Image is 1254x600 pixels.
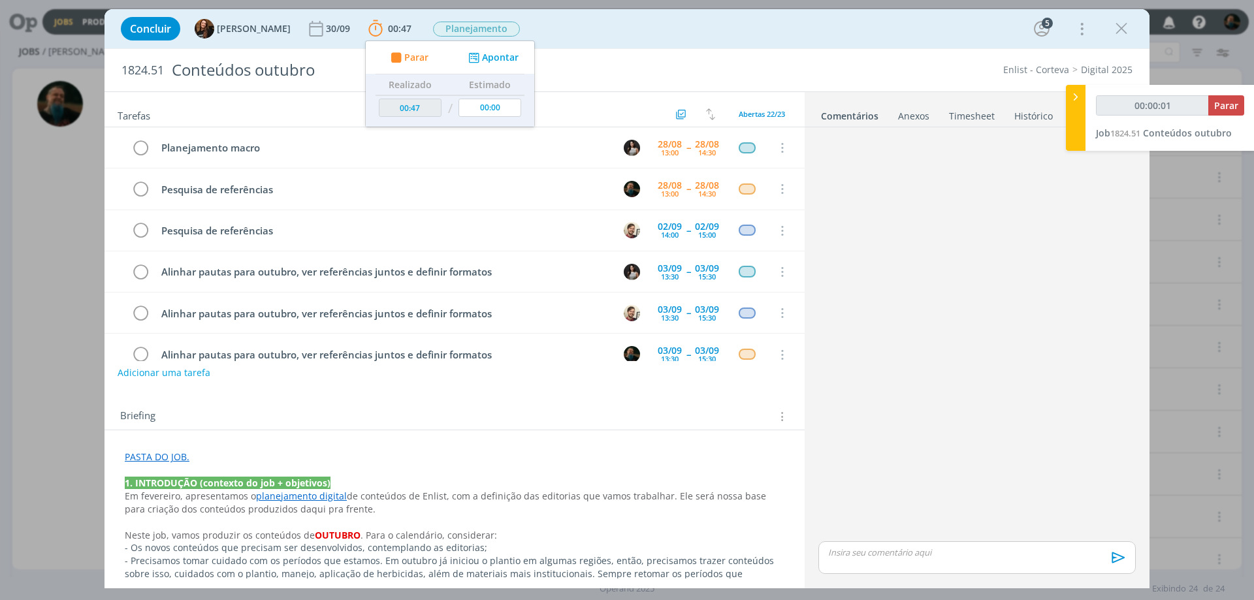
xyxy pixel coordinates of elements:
button: 5 [1031,18,1052,39]
span: -- [686,226,690,235]
span: Em fevereiro, apresentamos o [125,490,256,502]
span: Briefing [120,408,155,425]
span: [PERSON_NAME] [217,24,291,33]
div: Pesquisa de referências [155,223,611,239]
span: Conteúdos outubro [1143,127,1232,139]
div: 28/08 [695,140,719,149]
a: PASTA DO JOB. [125,450,189,463]
span: Parar [1214,99,1238,112]
div: 28/08 [658,181,682,190]
div: dialog [104,9,1149,588]
button: M [622,179,641,198]
button: Parar [387,51,428,65]
div: 02/09 [658,222,682,231]
div: 03/09 [658,264,682,273]
button: C [622,262,641,281]
button: C [622,138,641,157]
a: Comentários [820,104,879,123]
div: Alinhar pautas para outubro, ver referências juntos e definir formatos [155,264,611,280]
a: Enlist - Corteva [1003,63,1069,76]
img: G [624,222,640,238]
span: Neste job, vamos produzir os conteúdos de [125,529,315,541]
span: de conteúdos de Enlist, com a definição das editorias que vamos trabalhar. Ele será nossa base pa... [125,490,769,515]
p: - Os novos conteúdos que precisam ser desenvolvidos, contemplando as editorias; [125,541,784,554]
a: Digital 2025 [1081,63,1133,76]
a: Histórico [1014,104,1053,123]
span: -- [686,308,690,317]
div: 03/09 [695,264,719,273]
span: -- [686,350,690,359]
div: Alinhar pautas para outubro, ver referências juntos e definir formatos [155,347,611,363]
button: Apontar [465,51,519,65]
th: Estimado [455,74,524,95]
a: Job1824.51Conteúdos outubro [1096,127,1232,139]
img: arrow-down-up.svg [706,108,715,120]
div: 02/09 [695,222,719,231]
div: 14:00 [661,231,679,238]
button: M [622,345,641,364]
div: 13:00 [661,149,679,156]
div: 5 [1042,18,1053,29]
span: 1824.51 [1110,127,1140,139]
span: 1824.51 [121,63,164,78]
span: Tarefas [118,106,150,122]
img: C [624,140,640,156]
img: T [195,19,214,39]
div: 15:30 [698,314,716,321]
div: 03/09 [695,346,719,355]
strong: OUTUBRO [315,529,361,541]
img: C [624,264,640,280]
div: 13:30 [661,273,679,280]
div: 13:00 [661,190,679,197]
td: / [445,95,456,122]
div: 03/09 [658,346,682,355]
div: Pesquisa de referências [155,182,611,198]
div: Planejamento macro [155,140,611,156]
span: Planejamento [433,22,520,37]
button: T[PERSON_NAME] [195,19,291,39]
div: Anexos [898,110,929,123]
img: M [624,181,640,197]
div: Conteúdos outubro [167,54,706,86]
div: Alinhar pautas para outubro, ver referências juntos e definir formatos [155,306,611,322]
div: 13:30 [661,355,679,362]
div: 03/09 [658,305,682,314]
div: 14:30 [698,149,716,156]
a: planejamento digital [256,490,347,502]
span: Parar [404,53,428,62]
div: 30/09 [326,24,353,33]
span: 00:47 [388,22,411,35]
div: 15:30 [698,355,716,362]
div: 28/08 [658,140,682,149]
button: G [622,303,641,323]
div: 15:00 [698,231,716,238]
strong: 1. INTRODUÇÃO (contexto do job + objetivos) [125,477,330,489]
button: Planejamento [432,21,521,37]
button: Parar [1208,95,1244,116]
div: 28/08 [695,181,719,190]
button: Concluir [121,17,180,40]
button: 00:47 [365,18,415,39]
span: . Para o calendário, considerar: [361,529,497,541]
div: 03/09 [695,305,719,314]
span: -- [686,143,690,152]
img: M [624,346,640,362]
div: 14:30 [698,190,716,197]
div: 15:30 [698,273,716,280]
a: Timesheet [948,104,995,123]
span: Abertas 22/23 [739,109,785,119]
span: -- [686,267,690,276]
div: 13:30 [661,314,679,321]
span: -- [686,184,690,193]
span: Concluir [130,24,171,34]
img: G [624,305,640,321]
th: Realizado [376,74,445,95]
ul: 00:47 [365,40,535,127]
button: G [622,221,641,240]
button: Adicionar uma tarefa [117,361,211,385]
